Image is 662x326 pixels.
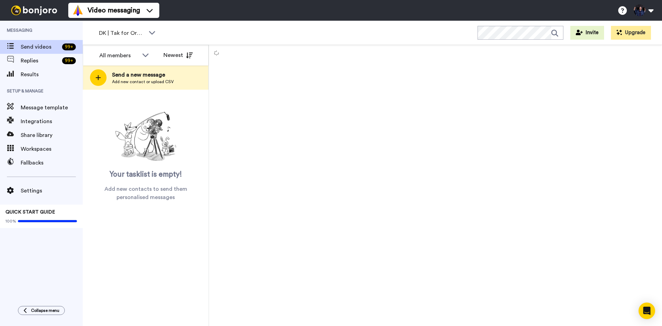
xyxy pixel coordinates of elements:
[21,117,83,126] span: Integrations
[99,29,145,37] span: DK | Tak for Ordre
[62,43,76,50] div: 99 +
[21,131,83,139] span: Share library
[6,210,55,215] span: QUICK START GUIDE
[31,308,59,313] span: Collapse menu
[6,218,16,224] span: 100%
[158,48,198,62] button: Newest
[570,26,604,40] button: Invite
[21,57,59,65] span: Replies
[110,169,182,180] span: Your tasklist is empty!
[112,79,174,85] span: Add new contact or upload CSV
[611,26,651,40] button: Upgrade
[21,43,59,51] span: Send videos
[62,57,76,64] div: 99 +
[21,145,83,153] span: Workspaces
[21,187,83,195] span: Settings
[88,6,140,15] span: Video messaging
[112,71,174,79] span: Send a new message
[639,303,655,319] div: Open Intercom Messenger
[99,51,139,60] div: All members
[8,6,60,15] img: bj-logo-header-white.svg
[18,306,65,315] button: Collapse menu
[111,109,180,164] img: ready-set-action.png
[93,185,198,201] span: Add new contacts to send them personalised messages
[21,103,83,112] span: Message template
[72,5,83,16] img: vm-color.svg
[21,159,83,167] span: Fallbacks
[21,70,83,79] span: Results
